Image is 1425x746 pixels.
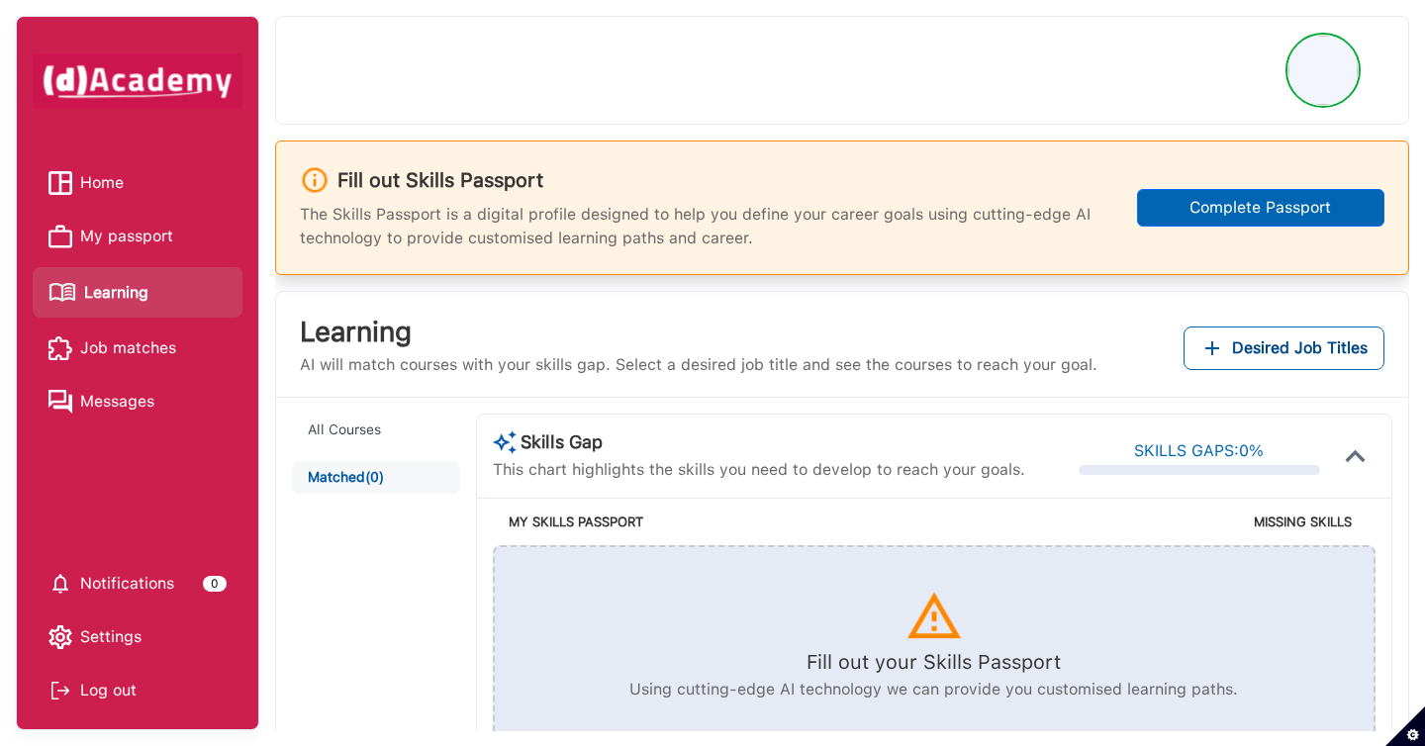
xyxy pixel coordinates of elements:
span: Settings [80,622,142,652]
img: dAcademy [33,53,242,109]
img: setting [48,625,72,649]
img: Learning icon [48,275,76,310]
h5: MISSING SKILLS [930,514,1352,530]
p: The Skills Passport is a digital profile designed to help you define your career goals using cutt... [300,203,1113,250]
img: My passport icon [48,225,72,248]
p: AI will match courses with your skills gap. Select a desired job title and see the courses to rea... [300,353,1097,377]
span: Job matches [80,333,176,363]
div: 0 [203,576,227,592]
h5: MY SKILLS PASSPORT [509,514,930,530]
img: Messages icon [48,390,72,414]
img: Job matches icon [48,336,72,360]
img: Home icon [48,171,72,195]
span: Desired Job Titles [1232,334,1368,362]
img: Log out [48,679,72,702]
button: Add desired job titles [1184,326,1384,370]
h3: Fill out Skills Passport [337,168,543,192]
span: Home [80,168,124,198]
div: Complete Passport [1150,196,1372,220]
a: Messages iconMessages [48,387,227,417]
h3: Skills Gap [493,430,1025,454]
a: My passport iconMy passport [48,222,227,251]
a: Job matches iconJob matches [48,333,227,363]
span: Learning [84,278,148,308]
p: Using cutting-edge AI technology we can provide you customised learning paths. [629,678,1238,701]
img: info [300,165,330,195]
a: Home iconHome [48,168,227,198]
button: Set cookie preferences [1385,706,1425,746]
img: AI Course Suggestion [493,430,517,454]
p: This chart highlights the skills you need to develop to reach your goals. [493,458,1025,482]
span: Notifications [80,569,174,599]
span: My passport [80,222,173,251]
button: Matched(0) [292,461,459,494]
div: SKILLS GAPS: 0 % [1134,437,1264,465]
img: add icon [1200,336,1224,360]
h3: Learning [300,316,1097,349]
div: Log out [48,676,227,705]
img: Profile [1288,36,1358,105]
button: Complete Passport [1137,189,1384,227]
a: Learning iconLearning [48,275,227,310]
img: icon [1336,436,1376,476]
h5: Fill out your Skills Passport [807,650,1061,674]
button: All Courses [292,414,459,446]
span: Messages [80,387,154,417]
img: setting [48,572,72,596]
img: icon [904,587,964,646]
